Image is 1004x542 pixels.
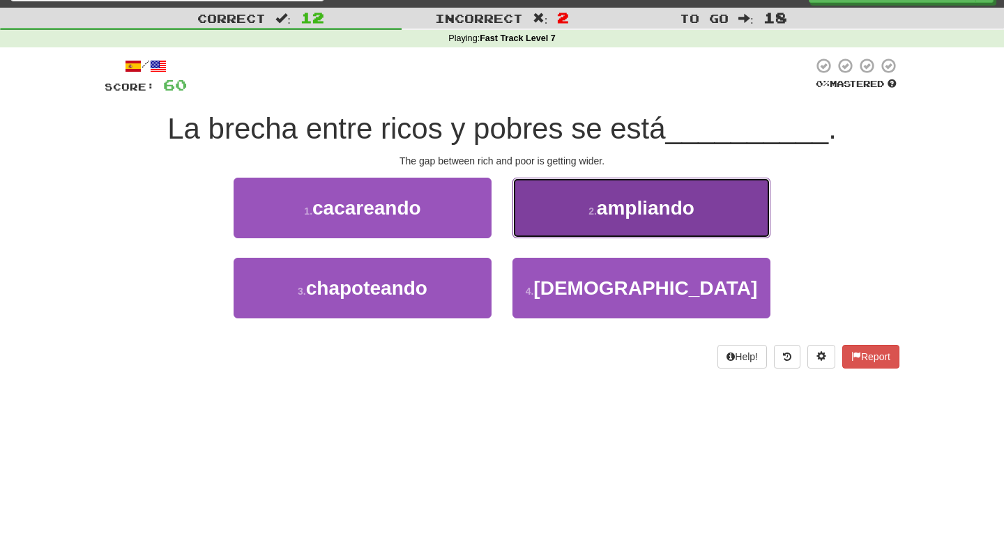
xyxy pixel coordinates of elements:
span: Score: [105,81,155,93]
span: Correct [197,11,266,25]
button: 2.ampliando [512,178,770,238]
small: 4 . [526,286,534,297]
small: 2 . [588,206,597,217]
span: 2 [557,9,569,26]
span: [DEMOGRAPHIC_DATA] [533,277,757,299]
span: ampliando [597,197,694,219]
span: : [275,13,291,24]
small: 1 . [304,206,312,217]
span: Incorrect [435,11,523,25]
div: The gap between rich and poor is getting wider. [105,154,899,168]
div: / [105,57,187,75]
span: : [738,13,754,24]
span: 12 [301,9,324,26]
span: To go [680,11,729,25]
span: cacareando [312,197,421,219]
span: __________ [666,112,829,145]
button: 4.[DEMOGRAPHIC_DATA] [512,258,770,318]
span: . [828,112,837,145]
span: 60 [163,76,187,93]
button: 1.cacareando [234,178,492,238]
strong: Fast Track Level 7 [480,33,556,43]
span: 18 [763,9,787,26]
button: Report [842,345,899,369]
button: Help! [717,345,767,369]
div: Mastered [813,78,899,91]
span: chapoteando [306,277,427,299]
small: 3 . [298,286,306,297]
button: Round history (alt+y) [774,345,800,369]
button: 3.chapoteando [234,258,492,318]
span: 0 % [816,78,830,89]
span: La brecha entre ricos y pobres se está [167,112,665,145]
span: : [533,13,548,24]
